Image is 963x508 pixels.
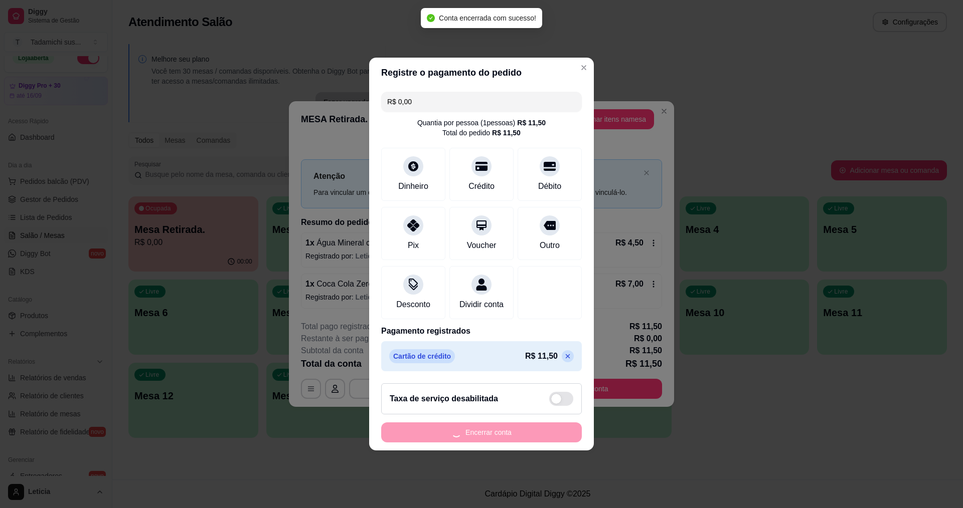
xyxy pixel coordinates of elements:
[576,60,592,76] button: Close
[389,349,455,363] p: Cartão de crédito
[390,393,498,405] h2: Taxa de serviço desabilitada
[467,239,497,251] div: Voucher
[459,299,504,311] div: Dividir conta
[408,239,419,251] div: Pix
[396,299,430,311] div: Desconto
[427,14,435,22] span: check-circle
[387,92,576,112] input: Ex.: hambúrguer de cordeiro
[381,325,582,337] p: Pagamento registrados
[525,350,558,362] p: R$ 11,50
[538,180,561,192] div: Débito
[468,180,495,192] div: Crédito
[540,239,560,251] div: Outro
[417,118,546,128] div: Quantia por pessoa ( 1 pessoas)
[517,118,546,128] div: R$ 11,50
[492,128,521,138] div: R$ 11,50
[398,180,428,192] div: Dinheiro
[442,128,521,138] div: Total do pedido
[439,14,536,22] span: Conta encerrada com sucesso!
[369,58,594,88] header: Registre o pagamento do pedido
